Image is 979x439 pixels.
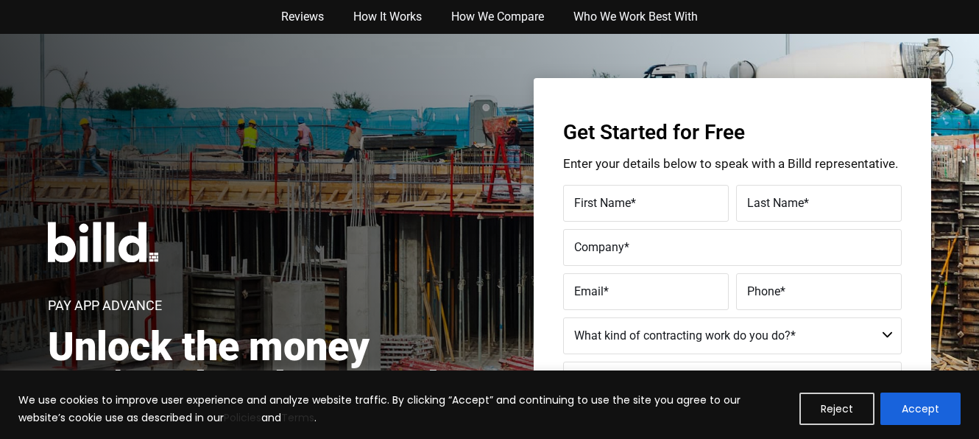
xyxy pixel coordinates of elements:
a: Policies [224,410,261,425]
h3: Get Started for Free [563,122,902,143]
a: Terms [281,410,314,425]
p: We use cookies to improve user experience and analyze website traffic. By clicking “Accept” and c... [18,391,788,426]
span: Email [574,284,604,298]
button: Accept [880,393,961,425]
p: Enter your details below to speak with a Billd representative. [563,158,902,170]
h1: Pay App Advance [48,299,162,312]
span: Last Name [747,196,804,210]
span: Phone [747,284,780,298]
span: Company [574,240,624,254]
span: First Name [574,196,631,210]
h2: Unlock the money you’ve already earned. [48,327,465,407]
button: Reject [799,393,874,425]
